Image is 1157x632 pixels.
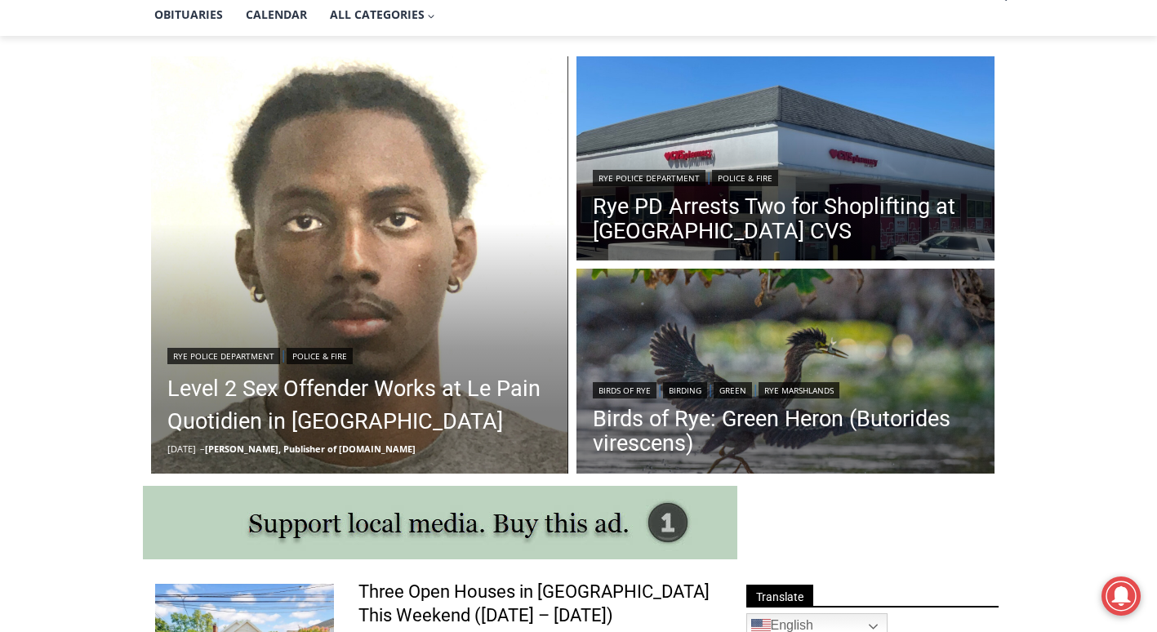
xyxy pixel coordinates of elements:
a: Read More Rye PD Arrests Two for Shoplifting at Boston Post Road CVS [576,56,995,265]
img: (PHOTO: Green Heron (Butorides virescens) at the Marshlands Conservancy in Rye, New York. Credit:... [576,269,995,478]
a: Green [714,382,752,398]
span: Translate [746,585,813,607]
div: "The first chef I interviewed talked about coming to [GEOGRAPHIC_DATA] from [GEOGRAPHIC_DATA] in ... [412,1,772,158]
a: Level 2 Sex Offender Works at Le Pain Quotidien in [GEOGRAPHIC_DATA] [167,372,553,438]
time: [DATE] [167,443,196,455]
div: | [593,167,978,186]
a: [PERSON_NAME], Publisher of [DOMAIN_NAME] [205,443,416,455]
a: Birds of Rye [593,382,656,398]
span: Intern @ [DOMAIN_NAME] [427,162,757,199]
a: Read More Level 2 Sex Offender Works at Le Pain Quotidien in Rye [151,56,569,474]
a: Rye Marshlands [759,382,839,398]
h4: Book [PERSON_NAME]'s Good Humor for Your Event [497,17,568,63]
div: Birthdays, Graduations, Any Private Event [107,29,403,45]
a: Birding [663,382,707,398]
a: Rye PD Arrests Two for Shoplifting at [GEOGRAPHIC_DATA] CVS [593,194,978,243]
a: Book [PERSON_NAME]'s Good Humor for Your Event [485,5,590,74]
div: "clearly one of the favorites in the [GEOGRAPHIC_DATA] neighborhood" [168,102,240,195]
a: Read More Birds of Rye: Green Heron (Butorides virescens) [576,269,995,478]
div: | [167,345,553,364]
img: support local media, buy this ad [143,486,737,559]
span: – [200,443,205,455]
div: | | | [593,379,978,398]
a: Open Tues. - Sun. [PHONE_NUMBER] [1,164,164,203]
a: Three Open Houses in [GEOGRAPHIC_DATA] This Weekend ([DATE] – [DATE]) [358,581,717,627]
a: Intern @ [DOMAIN_NAME] [393,158,791,203]
a: Police & Fire [287,348,353,364]
a: Police & Fire [712,170,778,186]
a: Rye Police Department [167,348,280,364]
a: Rye Police Department [593,170,705,186]
span: Open Tues. - Sun. [PHONE_NUMBER] [5,168,160,230]
a: Birds of Rye: Green Heron (Butorides virescens) [593,407,978,456]
img: CVS edited MC Purchase St Downtown Rye #0002 2021-05-17 CVS Pharmacy Angle 2 IMG_0641 [576,56,995,265]
img: (PHOTO: Rye PD advised the community on Thursday, November 14, 2024 of a Level 2 Sex Offender, 29... [151,56,569,474]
